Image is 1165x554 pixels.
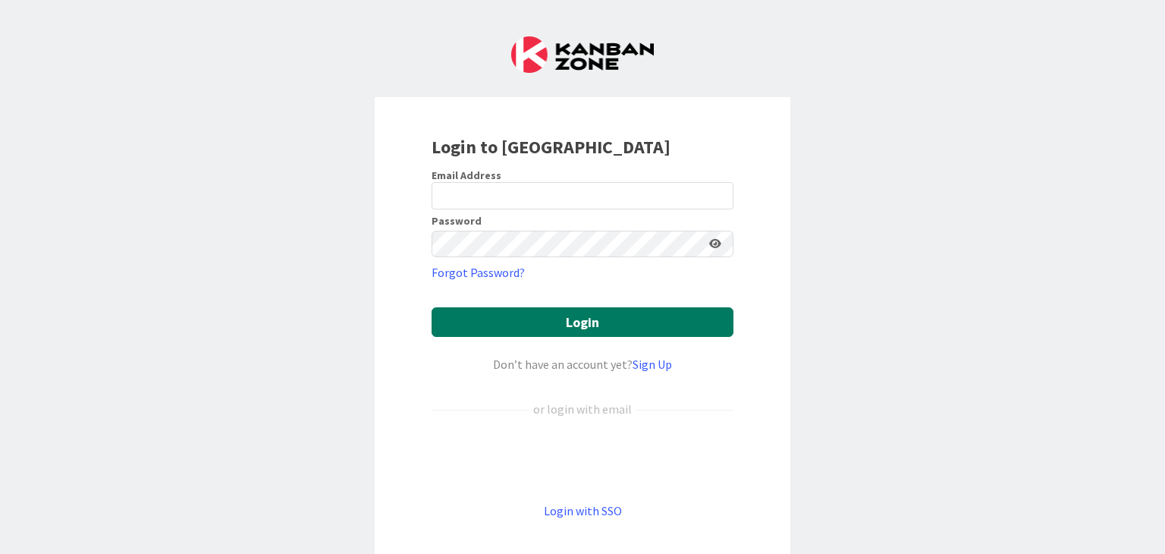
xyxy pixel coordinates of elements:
a: Login with SSO [544,503,622,518]
a: Forgot Password? [432,263,525,282]
button: Login [432,307,733,337]
label: Email Address [432,168,501,182]
div: Don’t have an account yet? [432,355,733,373]
img: Kanban Zone [511,36,654,73]
b: Login to [GEOGRAPHIC_DATA] [432,135,670,159]
a: Sign Up [633,357,672,372]
div: or login with email [529,400,636,418]
iframe: Sign in with Google Button [424,443,741,477]
label: Password [432,216,482,226]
